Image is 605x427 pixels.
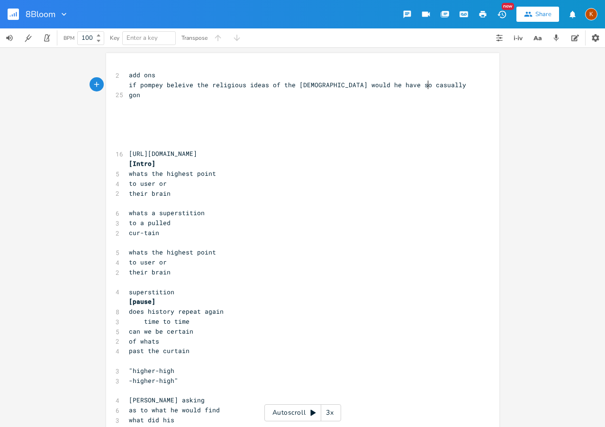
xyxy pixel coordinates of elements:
button: Share [516,7,559,22]
span: "higher-high [129,366,174,375]
span: does history repeat again [129,307,224,316]
div: BPM [63,36,74,41]
span: their brain [129,268,171,276]
span: can we be certain [129,327,193,336]
span: cur-tain [129,228,159,237]
span: whats a superstition [129,209,205,217]
div: New [502,3,514,10]
span: as to what he would find [129,406,220,414]
span: -higher-high" [129,376,178,385]
span: their brain [129,189,171,198]
span: Enter a key [126,34,158,42]
button: K [585,3,597,25]
button: New [492,6,511,23]
span: what did his [129,416,174,424]
span: 8Bloom [26,10,55,18]
span: [pause] [129,297,155,306]
span: to a pulled [129,218,171,227]
div: 3x [321,404,338,421]
span: if pompey beleive the religious ideas of the [DEMOGRAPHIC_DATA] would he have so casually gon [129,81,470,99]
span: [PERSON_NAME] asking [129,396,205,404]
span: whats the highest point [129,248,216,256]
span: whats the highest point [129,169,216,178]
div: Autoscroll [264,404,341,421]
span: superstition [129,288,174,296]
span: past the curtain [129,346,190,355]
span: of whats [129,337,159,345]
span: to user or [129,258,167,266]
span: add ons [129,71,155,79]
span: [Intro] [129,159,155,168]
div: Transpose [181,35,208,41]
span: time to time [129,317,190,326]
div: Key [110,35,119,41]
div: Share [535,10,551,18]
span: [URL][DOMAIN_NAME] [129,149,197,158]
span: to user or [129,179,167,188]
div: Kat [585,8,597,20]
